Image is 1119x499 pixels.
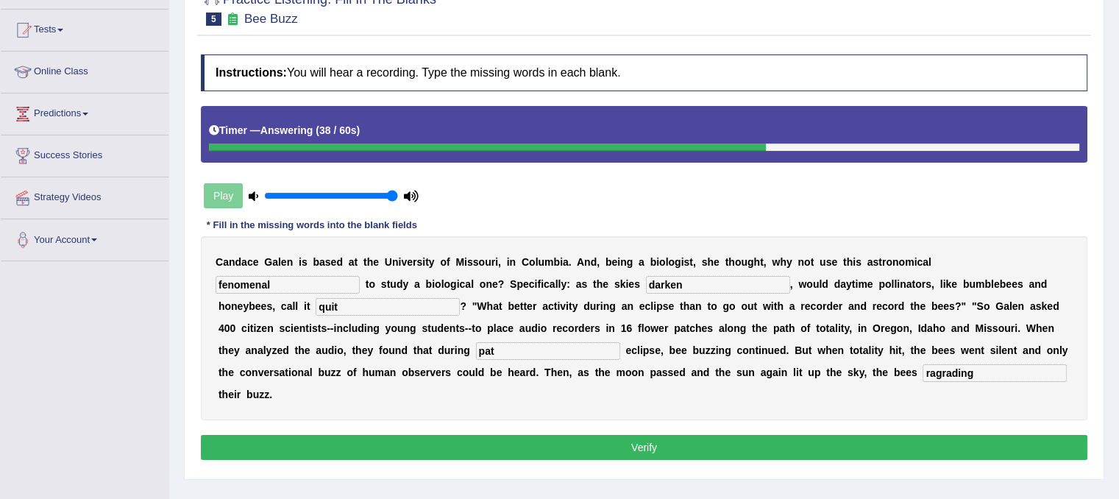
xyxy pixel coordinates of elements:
[331,256,337,268] b: e
[201,54,1087,91] h4: You will hear a recording. Type the missing words in each blank.
[728,256,735,268] b: h
[894,278,897,290] b: l
[216,276,360,294] input: blank
[917,256,923,268] b: c
[753,300,757,312] b: t
[753,256,760,268] b: h
[569,300,572,312] b: t
[789,300,795,312] b: a
[711,300,717,312] b: o
[407,256,413,268] b: e
[522,256,529,268] b: C
[401,256,407,268] b: v
[763,300,771,312] b: w
[627,300,633,312] b: n
[1,93,168,130] a: Predictions
[747,300,754,312] b: u
[1000,278,1006,290] b: b
[577,256,584,268] b: A
[892,256,899,268] b: n
[969,278,976,290] b: u
[898,256,905,268] b: o
[299,256,302,268] b: i
[278,256,281,268] b: l
[591,256,597,268] b: d
[634,278,640,290] b: s
[922,278,926,290] b: r
[627,256,633,268] b: g
[683,256,689,268] b: s
[402,278,408,290] b: y
[653,300,656,312] b: i
[542,300,548,312] b: a
[241,256,247,268] b: a
[229,256,235,268] b: n
[316,124,319,136] b: (
[460,300,466,312] b: ?
[536,256,539,268] b: l
[390,278,397,290] b: u
[790,278,793,290] b: ,
[464,256,467,268] b: i
[639,256,644,268] b: a
[349,256,355,268] b: a
[225,13,241,26] small: Exam occurring question
[931,278,934,290] b: ,
[823,300,826,312] b: r
[209,125,360,136] h5: Timer —
[885,278,892,290] b: o
[846,278,852,290] b: y
[923,364,1067,382] input: blank
[336,256,343,268] b: d
[820,256,826,268] b: u
[915,278,922,290] b: o
[628,278,634,290] b: e
[620,256,627,268] b: n
[609,300,616,312] b: g
[566,278,570,290] b: :
[548,300,554,312] b: c
[714,256,720,268] b: e
[822,278,828,290] b: d
[593,278,597,290] b: t
[760,256,764,268] b: t
[538,256,544,268] b: u
[1,10,168,46] a: Tests
[272,256,278,268] b: a
[313,256,319,268] b: b
[491,256,495,268] b: r
[772,256,780,268] b: w
[646,276,790,294] input: blank
[201,435,1087,460] button: Verify
[216,66,287,79] b: Instructions:
[555,278,558,290] b: l
[558,278,561,290] b: l
[1029,278,1034,290] b: a
[367,256,374,268] b: h
[680,300,683,312] b: t
[477,300,486,312] b: W
[457,278,460,290] b: i
[826,300,833,312] b: d
[473,256,479,268] b: s
[747,256,754,268] b: g
[201,218,423,232] div: * Fill in the missing words into the blank fields
[576,278,582,290] b: a
[249,300,255,312] b: b
[560,300,566,312] b: v
[943,278,946,290] b: i
[940,278,943,290] b: l
[831,256,837,268] b: e
[223,256,229,268] b: a
[1012,278,1017,290] b: e
[369,278,375,290] b: o
[216,256,223,268] b: C
[261,300,267,312] b: e
[771,300,774,312] b: i
[244,12,298,26] small: Bee Buzz
[689,256,693,268] b: t
[287,256,294,268] b: n
[683,300,690,312] b: h
[991,278,994,290] b: l
[572,300,578,312] b: y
